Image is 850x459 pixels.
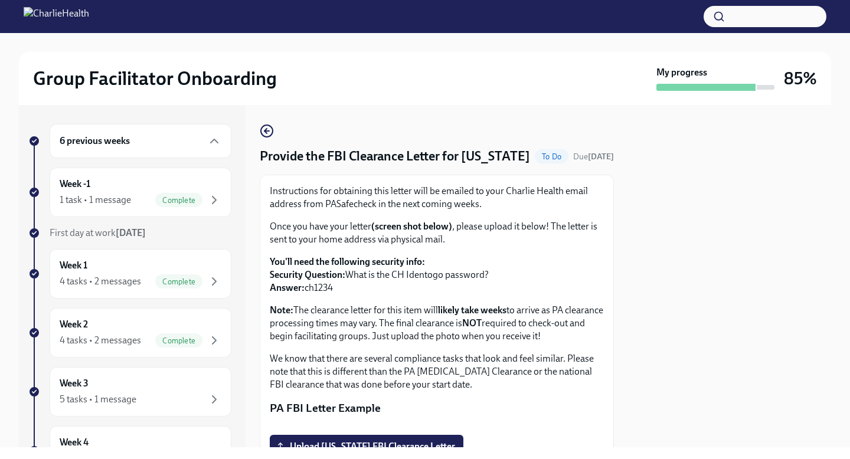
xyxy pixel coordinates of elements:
[60,259,87,272] h6: Week 1
[60,334,141,347] div: 4 tasks • 2 messages
[28,367,231,417] a: Week 35 tasks • 1 message
[28,308,231,358] a: Week 24 tasks • 2 messagesComplete
[573,152,614,162] span: Due
[270,255,604,294] p: What is the CH Identogo password? ch1234
[28,249,231,299] a: Week 14 tasks • 2 messagesComplete
[270,435,463,458] label: Upload [US_STATE] FBI Clearance Letter
[278,441,455,453] span: Upload [US_STATE] FBI Clearance Letter
[270,304,604,343] p: The clearance letter for this item will to arrive as PA clearance processing times may vary. The ...
[270,269,345,280] strong: Security Question:
[116,227,146,238] strong: [DATE]
[50,124,231,158] div: 6 previous weeks
[28,227,231,240] a: First day at work[DATE]
[573,151,614,162] span: September 16th, 2025 10:00
[535,152,568,161] span: To Do
[155,196,202,205] span: Complete
[784,68,817,89] h3: 85%
[270,352,604,391] p: We know that there are several compliance tasks that look and feel similar. Please note that this...
[270,282,305,293] strong: Answer:
[33,67,277,90] h2: Group Facilitator Onboarding
[60,377,89,390] h6: Week 3
[60,436,89,449] h6: Week 4
[371,221,452,232] strong: (screen shot below)
[28,168,231,217] a: Week -11 task • 1 messageComplete
[270,401,604,416] p: PA FBI Letter Example
[656,66,707,79] strong: My progress
[438,304,506,316] strong: likely take weeks
[50,227,146,238] span: First day at work
[270,304,293,316] strong: Note:
[270,185,604,211] p: Instructions for obtaining this letter will be emailed to your Charlie Health email address from ...
[155,277,202,286] span: Complete
[60,393,136,406] div: 5 tasks • 1 message
[60,318,88,331] h6: Week 2
[155,336,202,345] span: Complete
[60,194,131,206] div: 1 task • 1 message
[588,152,614,162] strong: [DATE]
[60,178,90,191] h6: Week -1
[270,256,425,267] strong: You'll need the following security info:
[60,135,130,147] h6: 6 previous weeks
[462,317,482,329] strong: NOT
[60,275,141,288] div: 4 tasks • 2 messages
[24,7,89,26] img: CharlieHealth
[270,220,604,246] p: Once you have your letter , please upload it below! The letter is sent to your home address via p...
[260,147,530,165] h4: Provide the FBI Clearance Letter for [US_STATE]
